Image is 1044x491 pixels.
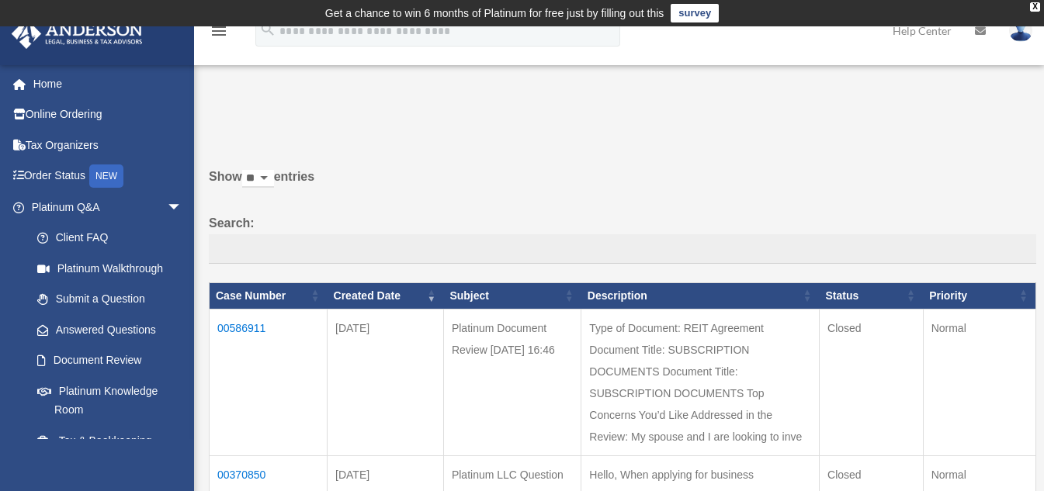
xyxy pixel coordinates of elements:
[22,223,198,254] a: Client FAQ
[209,234,1036,264] input: Search:
[22,375,198,425] a: Platinum Knowledge Room
[11,68,206,99] a: Home
[1030,2,1040,12] div: close
[325,4,664,22] div: Get a chance to win 6 months of Platinum for free just by filling out this
[22,345,198,376] a: Document Review
[671,4,719,22] a: survey
[11,130,206,161] a: Tax Organizers
[22,284,198,315] a: Submit a Question
[22,253,198,284] a: Platinum Walkthrough
[22,314,190,345] a: Answered Questions
[820,309,924,455] td: Closed
[89,164,123,188] div: NEW
[328,282,444,309] th: Created Date: activate to sort column ascending
[209,213,1036,264] label: Search:
[11,99,206,130] a: Online Ordering
[210,27,228,40] a: menu
[11,192,198,223] a: Platinum Q&Aarrow_drop_down
[443,282,581,309] th: Subject: activate to sort column ascending
[259,21,276,38] i: search
[210,282,328,309] th: Case Number: activate to sort column ascending
[328,309,444,455] td: [DATE]
[443,309,581,455] td: Platinum Document Review [DATE] 16:46
[210,309,328,455] td: 00586911
[581,309,820,455] td: Type of Document: REIT Agreement Document Title: SUBSCRIPTION DOCUMENTS Document Title: SUBSCRIPT...
[167,192,198,223] span: arrow_drop_down
[242,170,274,188] select: Showentries
[209,166,1036,203] label: Show entries
[7,19,147,49] img: Anderson Advisors Platinum Portal
[210,22,228,40] i: menu
[923,309,1035,455] td: Normal
[923,282,1035,309] th: Priority: activate to sort column ascending
[22,425,198,475] a: Tax & Bookkeeping Packages
[11,161,206,192] a: Order StatusNEW
[820,282,924,309] th: Status: activate to sort column ascending
[1009,19,1032,42] img: User Pic
[581,282,820,309] th: Description: activate to sort column ascending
